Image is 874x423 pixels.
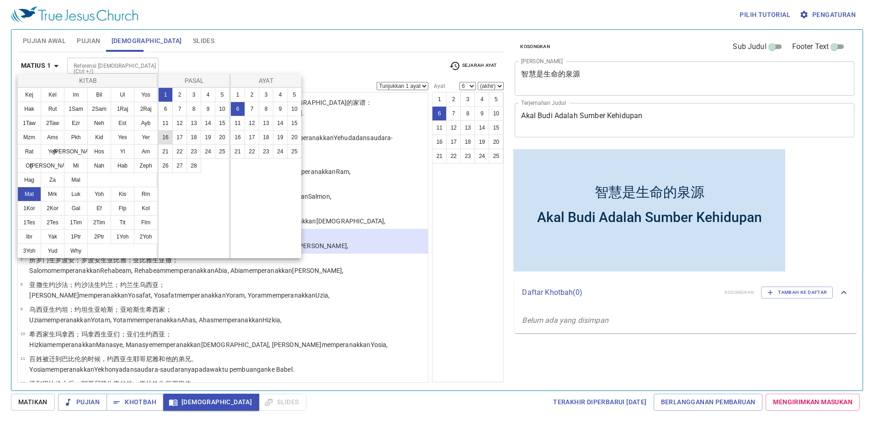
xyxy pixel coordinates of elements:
button: Est [111,116,134,130]
button: 6 [158,102,173,116]
button: Ayb [134,116,158,130]
button: Ezr [64,116,88,130]
button: 2Sam [87,102,111,116]
button: Mzm [17,130,41,145]
button: 22 [245,144,259,159]
button: Hos [87,144,111,159]
button: 1 [158,87,173,102]
button: 1Ptr [64,229,88,244]
button: Flm [134,215,158,230]
button: Im [64,87,88,102]
button: 23 [187,144,201,159]
button: Rm [134,187,158,201]
button: Yud [41,244,64,258]
button: Am [134,144,158,159]
button: Hag [17,173,41,187]
button: 1Yoh [111,229,134,244]
button: Tit [111,215,134,230]
button: 24 [273,144,288,159]
p: Kitab [20,76,156,85]
button: 12 [172,116,187,130]
button: 5 [215,87,229,102]
div: 智慧是生命的泉源 [84,36,193,55]
button: Za [41,173,64,187]
button: Yer [134,130,158,145]
button: 24 [201,144,215,159]
button: Why [64,244,88,258]
button: 21 [158,144,173,159]
button: Neh [87,116,111,130]
button: 10 [215,102,229,116]
button: 28 [187,158,201,173]
button: Zeph [134,158,158,173]
button: 26 [158,158,173,173]
button: Mi [64,158,88,173]
button: 14 [273,116,288,130]
button: 11 [158,116,173,130]
button: Hak [17,102,41,116]
button: Gal [64,201,88,216]
button: Yes [111,130,134,145]
button: 7 [245,102,259,116]
button: 2 [245,87,259,102]
button: Mrk [41,187,64,201]
button: 2Taw [41,116,64,130]
p: Pasal [160,76,228,85]
button: Ams [41,130,64,145]
button: Ob [17,158,41,173]
p: Ayat [233,76,299,85]
button: Yl [111,144,134,159]
button: Rat [17,144,41,159]
button: 8 [187,102,201,116]
button: 2 [172,87,187,102]
button: 14 [201,116,215,130]
button: 16 [158,130,173,145]
button: 1Taw [17,116,41,130]
button: Ef [87,201,111,216]
button: 10 [287,102,302,116]
button: 25 [287,144,302,159]
button: Kej [17,87,41,102]
button: Luk [64,187,88,201]
button: 1Raj [111,102,134,116]
button: 9 [201,102,215,116]
button: 23 [259,144,273,159]
button: Ul [111,87,134,102]
button: Yoh [87,187,111,201]
button: 2Raj [134,102,158,116]
button: 25 [215,144,229,159]
button: Mat [17,187,41,201]
button: 12 [245,116,259,130]
button: 2Kor [41,201,64,216]
button: 19 [201,130,215,145]
button: 18 [259,130,273,145]
button: 19 [273,130,288,145]
button: 8 [259,102,273,116]
button: 1 [230,87,245,102]
button: 1Tim [64,215,88,230]
button: 5 [287,87,302,102]
button: [PERSON_NAME] [41,158,64,173]
button: Mal [64,173,88,187]
button: 17 [245,130,259,145]
button: 2Ptr [87,229,111,244]
button: Kid [87,130,111,145]
button: 15 [287,116,302,130]
button: 4 [201,87,215,102]
button: 1Tes [17,215,41,230]
button: 6 [230,102,245,116]
button: Yak [41,229,64,244]
button: Pkh [64,130,88,145]
button: 22 [172,144,187,159]
button: 2Yoh [134,229,158,244]
button: 1Kor [17,201,41,216]
button: Yeh [41,144,64,159]
button: 17 [172,130,187,145]
div: Akal Budi Adalah Sumber Kehidupan [26,62,251,78]
button: Kis [111,187,134,201]
button: 16 [230,130,245,145]
button: Rut [41,102,64,116]
button: 20 [215,130,229,145]
button: 4 [273,87,288,102]
button: Ibr [17,229,41,244]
